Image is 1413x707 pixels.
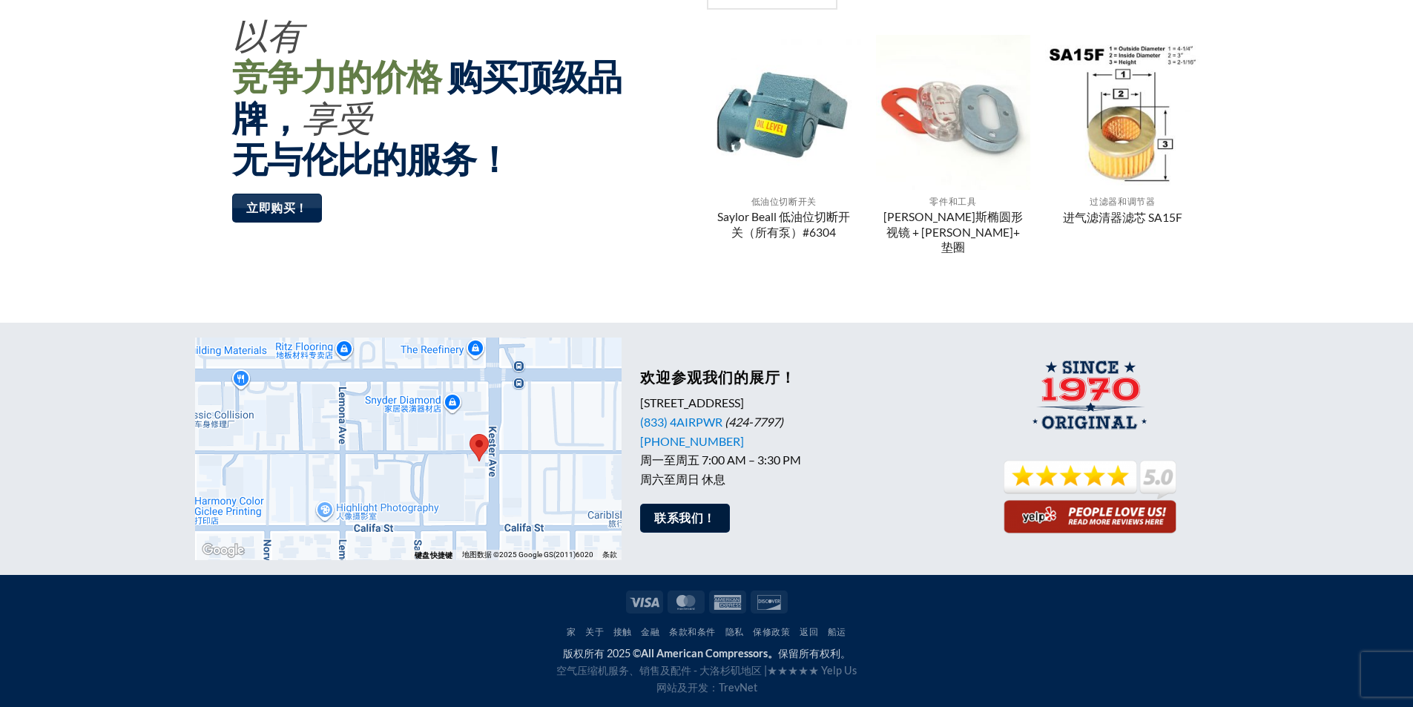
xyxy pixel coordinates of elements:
a: 条款和条件 [669,626,716,637]
img: Saylor Beall 低油位切断开关（所有泵）#6304 [706,35,861,190]
font: 保留所有权利。 [778,647,851,660]
font: 周六至周日 休息 [640,472,725,486]
img: 原装全美压缩机 [1027,360,1154,439]
font: [PERSON_NAME]斯椭圆形视镜 + [PERSON_NAME]+ 垫圈 [883,210,1023,254]
font: Saylor Beall 低油位切断开关（所有泵）#6304 [717,210,850,238]
a: 在Google地图中打开此区域（会打开一个新闻） [199,541,248,560]
font: 以有 [232,14,302,56]
font: 版权所有 2025 © [563,647,641,660]
img: 柯蒂斯椭圆形视镜 + 盖 + 垫圈 [876,35,1031,190]
font: 过滤器和调节器 [1090,196,1155,207]
a: 联系我们！ [640,504,731,533]
font: 联系我们！ [654,511,715,525]
font: 低油位切断开关 [751,196,817,207]
a: 立即购买！ [232,194,323,223]
font: 欢迎参观我们的展厅！ [640,368,796,386]
font: (424-7797) [725,415,783,429]
a: Saylor Beall 低油位切断开关（所有泵）#6304 [714,209,854,242]
a: TrevNet [719,681,757,694]
img: 谷歌 [199,541,248,560]
font: 地图数据 ©2025 Google GS(2011)6020 [462,550,593,559]
a: 船运 [828,626,846,637]
img: 进气滤清器滤芯 SA15F [1045,35,1200,190]
a: 关于 [585,626,604,637]
a: 进气滤清器滤芯 SA15F [1063,210,1182,228]
font: 竞争力的价格 [232,55,441,97]
font: 享受 [302,96,372,139]
font: 网站及开发： [656,681,719,694]
a: [PERSON_NAME]斯椭圆形视镜 + [PERSON_NAME]+ 垫圈 [883,209,1024,257]
font: 条款 [602,550,617,559]
font: 进气滤清器滤芯 SA15F [1063,211,1182,224]
a: 接触 [613,626,632,637]
a: 金融 [641,626,659,637]
div: 付款图标 [624,588,790,614]
font: 购买顶级品牌， [232,55,622,138]
font: [STREET_ADDRESS] [640,395,744,410]
a: 条款（在新标签页中打开） [602,550,617,559]
a: 家 [567,626,576,637]
font: All American Compressors。 [641,647,778,660]
a: ★★★★★ Yelp Us [767,664,857,677]
font: 零件和工具 [929,196,976,207]
button: 键盘快捷键 [415,550,453,561]
a: 返回 [800,626,818,637]
font: 周一至周五 7:00 AM – 3:30 PM [640,453,801,467]
a: 保修政策 [753,626,790,637]
a: 隐私 [725,626,744,637]
font: 空气压缩机服务、销售及配件 - 大洛杉矶地区 | [556,664,767,677]
a: [PHONE_NUMBER] [640,434,744,448]
a: (833) 4AIRPWR [640,415,722,429]
font: 无与伦比的服务！ [232,137,511,180]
